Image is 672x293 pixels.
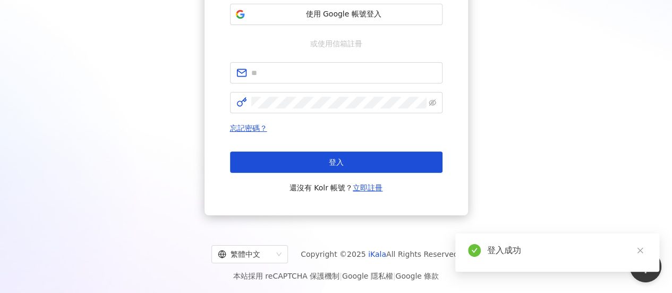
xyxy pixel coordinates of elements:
[636,247,644,254] span: close
[233,270,439,282] span: 本站採用 reCAPTCHA 保護機制
[218,246,272,263] div: 繁體中文
[342,272,393,280] a: Google 隱私權
[230,4,443,25] button: 使用 Google 帳號登入
[393,272,396,280] span: |
[250,9,438,20] span: 使用 Google 帳號登入
[303,38,370,49] span: 或使用信箱註冊
[429,99,436,106] span: eye-invisible
[395,272,439,280] a: Google 條款
[468,244,481,257] span: check-circle
[487,244,647,257] div: 登入成功
[230,152,443,173] button: 登入
[329,158,344,166] span: 登入
[301,248,461,261] span: Copyright © 2025 All Rights Reserved.
[290,181,383,194] span: 還沒有 Kolr 帳號？
[368,250,386,258] a: iKala
[230,124,267,132] a: 忘記密碼？
[339,272,342,280] span: |
[353,183,382,192] a: 立即註冊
